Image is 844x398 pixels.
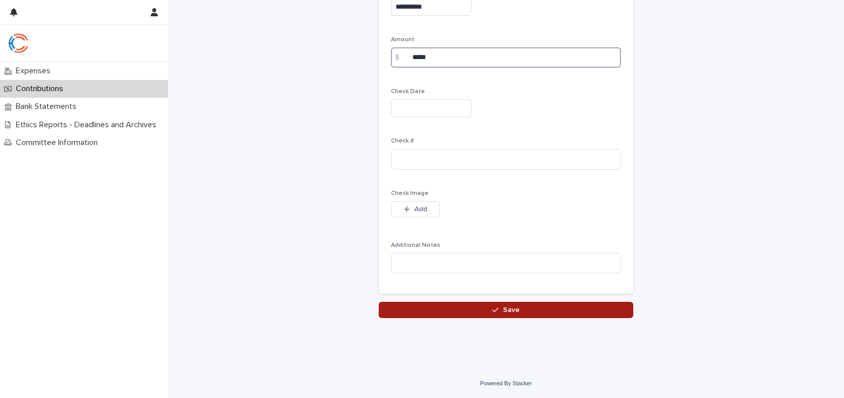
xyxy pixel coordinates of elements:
span: Check # [391,138,414,144]
p: Bank Statements [12,102,85,111]
span: Check Date [391,89,425,95]
span: Add [414,206,427,213]
span: Additional Notes [391,242,440,248]
p: Expenses [12,66,59,76]
span: Save [503,306,520,314]
p: Ethics Reports - Deadlines and Archives [12,120,164,130]
img: qJrBEDQOT26p5MY9181R [8,33,29,53]
button: Add [391,201,440,217]
span: Amount [391,37,414,43]
span: Check Image [391,190,429,196]
p: Committee Information [12,138,106,148]
p: Contributions [12,84,71,94]
a: Powered By Stacker [480,380,531,386]
button: Save [379,302,633,318]
div: $ [391,47,411,68]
